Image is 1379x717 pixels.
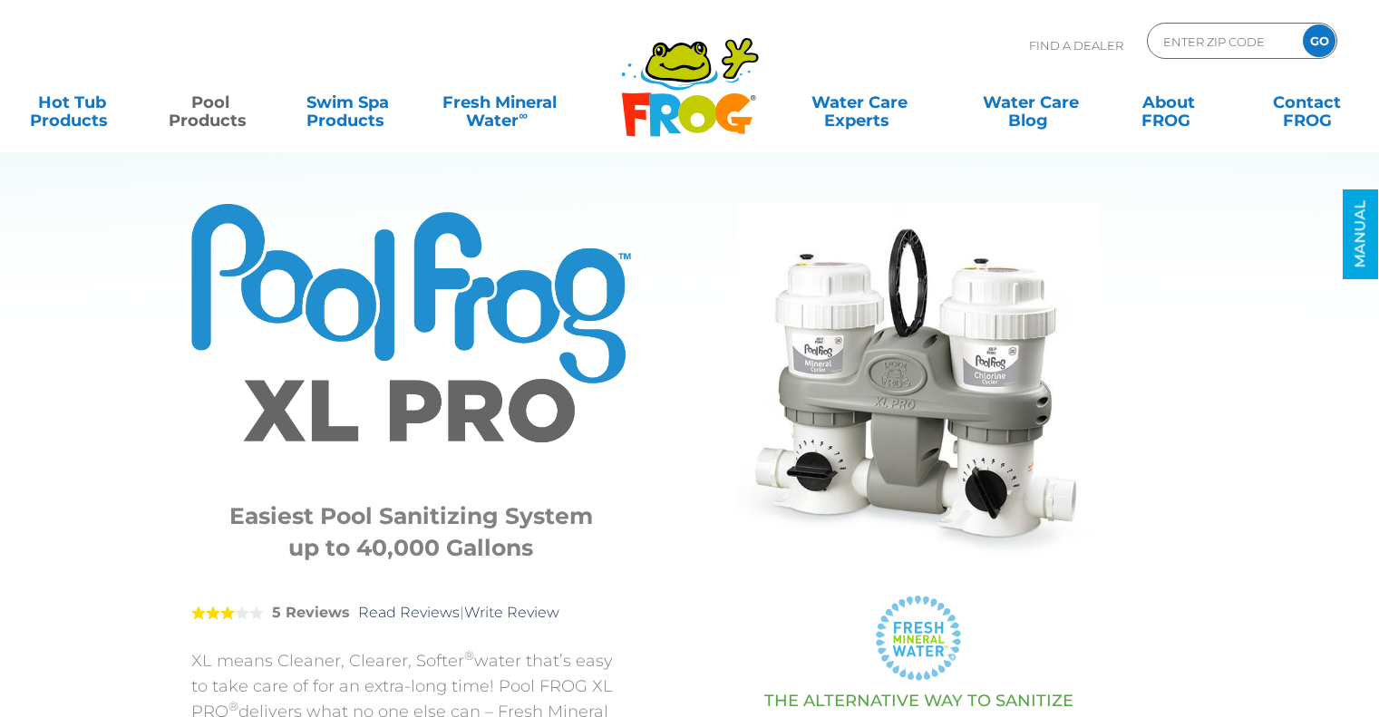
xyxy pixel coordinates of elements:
[464,604,559,621] a: Write Review
[1254,84,1361,121] a: ContactFROG
[432,84,567,121] a: Fresh MineralWater∞
[18,84,125,121] a: Hot TubProducts
[519,108,528,122] sup: ∞
[228,699,238,713] sup: ®
[191,204,631,469] img: Product Logo
[156,84,263,121] a: PoolProducts
[464,648,474,663] sup: ®
[1343,189,1378,279] a: MANUAL
[1029,23,1123,68] p: Find A Dealer
[1115,84,1222,121] a: AboutFROG
[1161,28,1284,54] input: Zip Code Form
[214,500,608,564] h3: Easiest Pool Sanitizing System up to 40,000 Gallons
[772,84,947,121] a: Water CareExperts
[676,692,1161,710] h3: THE ALTERNATIVE WAY TO SANITIZE
[1303,24,1335,57] input: GO
[272,604,350,621] strong: 5 Reviews
[191,606,235,620] span: 3
[191,577,631,648] div: |
[358,604,460,621] a: Read Reviews
[295,84,402,121] a: Swim SpaProducts
[977,84,1084,121] a: Water CareBlog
